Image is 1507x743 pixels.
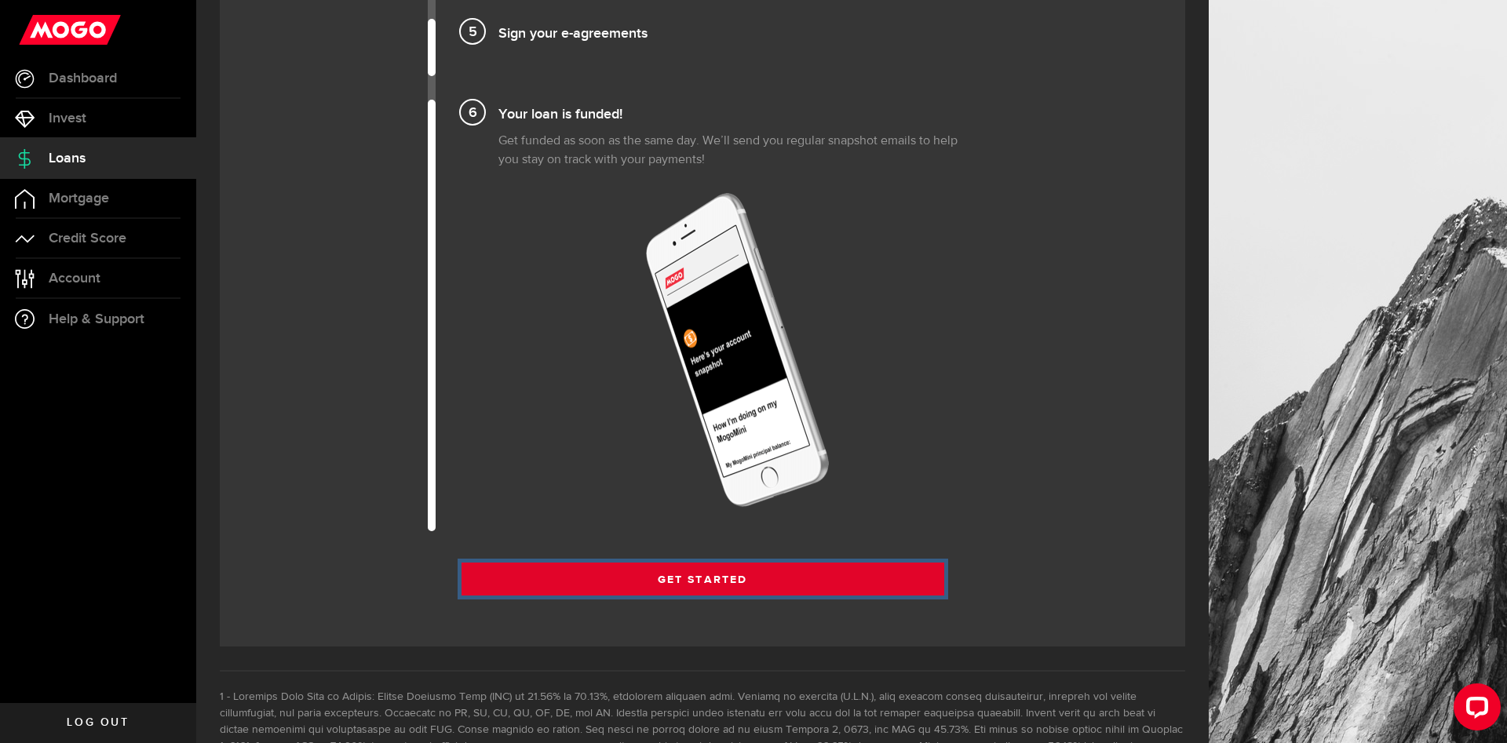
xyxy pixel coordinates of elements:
[49,71,117,86] span: Dashboard
[49,271,100,286] span: Account
[498,132,977,169] p: Get funded as soon as the same day. We’ll send you regular snapshot emails to help you stay on tr...
[1441,677,1507,743] iframe: LiveChat chat widget
[49,231,126,246] span: Credit Score
[49,312,144,326] span: Help & Support
[49,111,86,126] span: Invest
[67,717,129,728] span: Log out
[498,100,977,126] h4: Your loan is funded!
[462,563,944,595] a: Get Started
[49,151,86,166] span: Loans
[498,19,977,45] h4: Sign your e-agreements
[49,191,109,206] span: Mortgage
